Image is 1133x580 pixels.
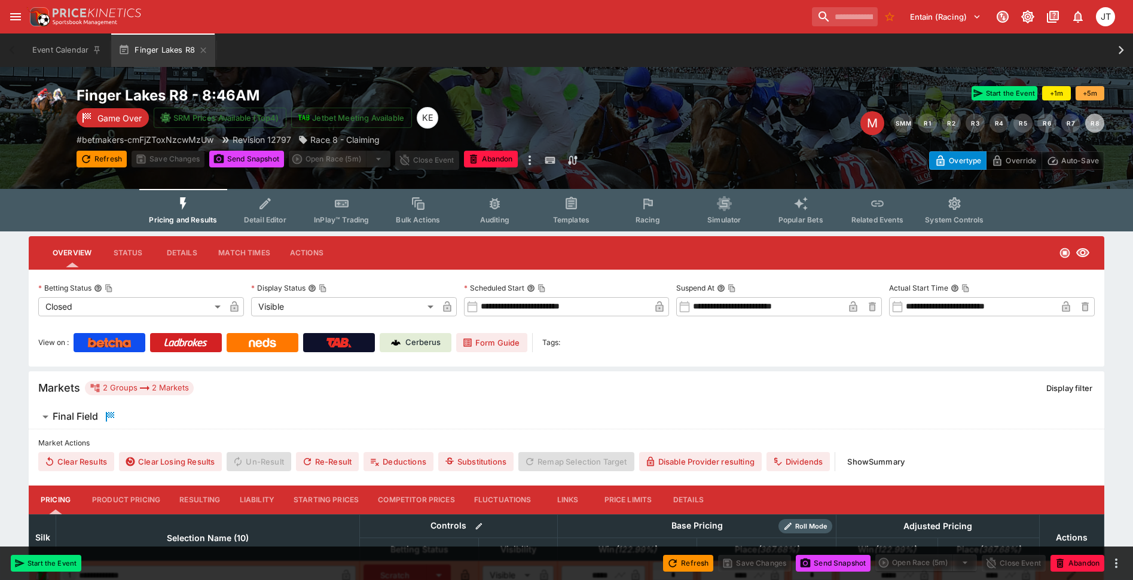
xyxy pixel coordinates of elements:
[154,531,262,545] span: Selection Name (10)
[464,151,518,167] button: Abandon
[319,284,327,292] button: Copy To Clipboard
[1085,114,1104,133] button: R8
[53,8,141,17] img: PriceKinetics
[5,6,26,28] button: open drawer
[29,514,56,560] th: Silk
[925,215,984,224] span: System Controls
[38,434,1095,452] label: Market Actions
[170,486,230,514] button: Resulting
[396,215,440,224] span: Bulk Actions
[291,108,412,128] button: Jetbet Meeting Available
[1092,4,1119,30] button: Josh Tanner
[438,452,514,471] button: Substitutions
[1061,114,1080,133] button: R7
[249,338,276,347] img: Neds
[101,239,155,267] button: Status
[1017,6,1039,28] button: Toggle light/dark mode
[25,33,109,67] button: Event Calendar
[417,107,438,129] div: Kelvin Entwisle
[209,239,280,267] button: Match Times
[860,111,884,135] div: Edit Meeting
[487,542,549,557] span: Visibility
[595,486,662,514] button: Price Limits
[1076,86,1104,100] button: +5m
[230,486,284,514] button: Liability
[812,7,878,26] input: search
[1042,6,1064,28] button: Documentation
[464,152,518,164] span: Mark an event as closed and abandoned.
[53,410,98,423] h6: Final Field
[874,542,916,557] em: ( 122.99 %)
[164,338,207,347] img: Ladbrokes
[942,114,961,133] button: R2
[875,554,977,571] div: split button
[94,284,102,292] button: Betting StatusCopy To Clipboard
[471,518,487,534] button: Bulk edit
[553,215,590,224] span: Templates
[676,283,714,293] p: Suspend At
[38,283,91,293] p: Betting Status
[796,555,871,572] button: Send Snapshot
[972,86,1037,100] button: Start the Event
[541,486,595,514] button: Links
[29,405,1104,429] button: Final Field
[43,239,101,267] button: Overview
[139,189,993,231] div: Event type filters
[154,108,286,128] button: SRM Prices Available (Top4)
[894,114,1104,133] nav: pagination navigation
[661,486,715,514] button: Details
[527,284,535,292] button: Scheduled StartCopy To Clipboard
[918,114,937,133] button: R1
[961,284,970,292] button: Copy To Clipboard
[405,337,441,349] p: Cerberus
[480,215,509,224] span: Auditing
[667,518,728,533] div: Base Pricing
[77,86,591,105] h2: Copy To Clipboard
[38,333,69,352] label: View on :
[53,20,117,25] img: Sportsbook Management
[542,333,560,352] label: Tags:
[722,542,812,557] span: Place(367.68%)
[38,452,114,471] button: Clear Results
[310,133,380,146] p: Race 8 - Claiming
[717,284,725,292] button: Suspend AtCopy To Clipboard
[880,7,899,26] button: No Bookmarks
[707,215,741,224] span: Simulator
[992,6,1013,28] button: Connected to PK
[391,338,401,347] img: Cerberus
[1061,154,1099,167] p: Auto-Save
[979,542,1021,557] em: ( 367.68 %)
[380,333,451,352] a: Cerberus
[585,542,670,557] span: Win(122.99%)
[615,542,656,557] em: ( 122.99 %)
[523,151,537,170] button: more
[766,452,830,471] button: Dividends
[233,133,291,146] p: Revision 12797
[845,542,929,557] span: Win(122.99%)
[1067,6,1089,28] button: Notifications
[894,114,913,133] button: SMM
[836,514,1039,538] th: Adjusted Pricing
[38,381,80,395] h5: Markets
[97,112,142,124] p: Game Over
[1037,114,1056,133] button: R6
[90,381,189,395] div: 2 Groups 2 Markets
[298,133,380,146] div: Race 8 - Claiming
[326,338,352,347] img: TabNZ
[26,5,50,29] img: PriceKinetics Logo
[244,215,286,224] span: Detail Editor
[314,215,369,224] span: InPlay™ Trading
[251,297,438,316] div: Visible
[284,486,368,514] button: Starting Prices
[778,215,823,224] span: Popular Bets
[83,486,170,514] button: Product Pricing
[636,215,660,224] span: Racing
[377,542,462,557] span: Betting Status
[1050,555,1104,572] button: Abandon
[280,239,334,267] button: Actions
[1039,378,1100,398] button: Display filter
[251,283,306,293] p: Display Status
[949,154,981,167] p: Overtype
[11,555,81,572] button: Start the Event
[105,284,113,292] button: Copy To Clipboard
